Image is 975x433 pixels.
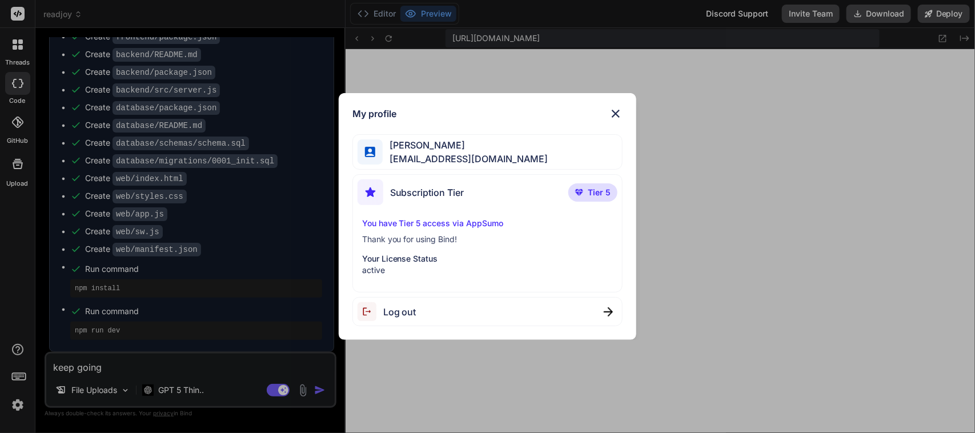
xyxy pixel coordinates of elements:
[588,187,611,198] span: Tier 5
[383,138,548,152] span: [PERSON_NAME]
[575,189,583,196] img: premium
[362,264,613,276] p: active
[383,152,548,166] span: [EMAIL_ADDRESS][DOMAIN_NAME]
[362,253,613,264] p: Your License Status
[358,179,383,205] img: subscription
[609,107,623,121] img: close
[390,186,464,199] span: Subscription Tier
[352,107,396,121] h1: My profile
[365,147,376,158] img: profile
[362,234,613,245] p: Thank you for using Bind!
[358,302,383,321] img: logout
[362,218,613,229] p: You have Tier 5 access via AppSumo
[383,305,416,319] span: Log out
[604,307,613,316] img: close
